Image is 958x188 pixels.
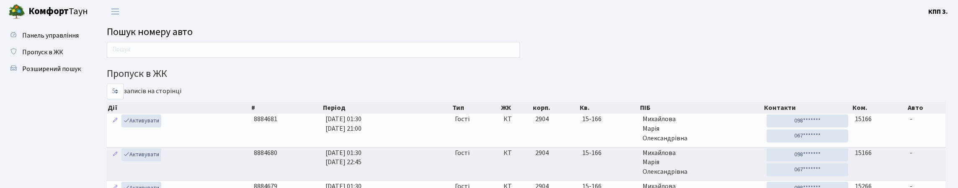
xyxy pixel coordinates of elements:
[582,114,636,124] span: 15-166
[22,48,63,57] span: Пропуск в ЖК
[639,102,763,114] th: ПІБ
[504,114,529,124] span: КТ
[907,102,946,114] th: Авто
[928,7,948,17] a: КПП 3.
[855,114,872,124] span: 15166
[535,148,549,158] span: 2904
[910,148,912,158] span: -
[107,84,124,99] select: записів на сторінці
[4,61,88,77] a: Розширений пошук
[928,7,948,16] b: КПП 3.
[121,114,161,127] a: Активувати
[500,102,532,114] th: ЖК
[325,148,362,167] span: [DATE] 01:30 [DATE] 22:45
[855,148,872,158] span: 15166
[105,5,126,18] button: Переключити навігацію
[455,148,470,158] span: Гості
[121,148,161,161] a: Активувати
[504,148,529,158] span: КТ
[322,102,452,114] th: Період
[110,148,120,161] a: Редагувати
[107,68,945,80] h4: Пропуск в ЖК
[107,25,193,39] span: Пошук номеру авто
[4,27,88,44] a: Панель управління
[579,102,639,114] th: Кв.
[107,84,181,99] label: записів на сторінці
[763,102,852,114] th: Контакти
[455,114,470,124] span: Гості
[28,5,69,18] b: Комфорт
[325,114,362,133] span: [DATE] 01:30 [DATE] 21:00
[852,102,906,114] th: Ком.
[254,148,277,158] span: 8884680
[8,3,25,20] img: logo.png
[643,148,760,177] span: Михайлова Марія Олександрівна
[643,114,760,143] span: Михайлова Марія Олександрівна
[910,114,912,124] span: -
[532,102,579,114] th: корп.
[22,64,81,74] span: Розширений пошук
[110,114,120,127] a: Редагувати
[107,42,520,58] input: Пошук
[452,102,500,114] th: Тип
[107,102,250,114] th: Дії
[582,148,636,158] span: 15-166
[22,31,79,40] span: Панель управління
[535,114,549,124] span: 2904
[250,102,322,114] th: #
[254,114,277,124] span: 8884681
[4,44,88,61] a: Пропуск в ЖК
[28,5,88,19] span: Таун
